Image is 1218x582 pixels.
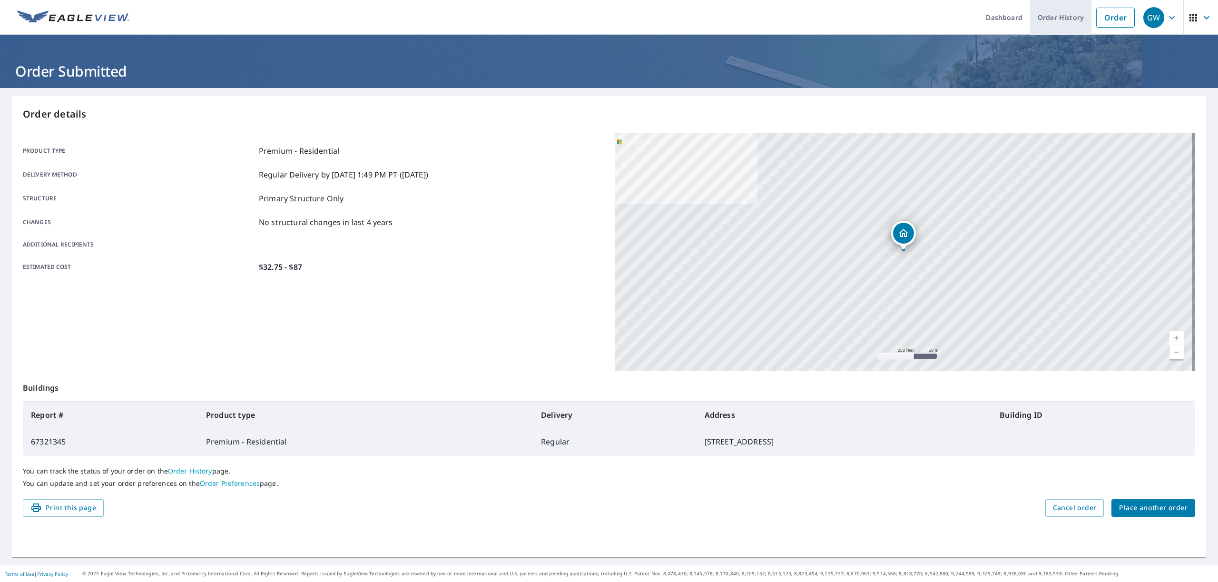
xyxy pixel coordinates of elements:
p: You can track the status of your order on the page. [23,467,1195,475]
img: EV Logo [17,10,129,25]
p: Additional recipients [23,240,255,249]
button: Print this page [23,499,104,517]
h1: Order Submitted [11,61,1207,81]
span: Place another order [1119,502,1188,514]
button: Cancel order [1045,499,1104,517]
a: Order [1096,8,1135,28]
p: | [5,571,68,577]
th: Delivery [533,402,697,428]
p: Premium - Residential [259,145,339,157]
td: 67321345 [23,428,198,455]
div: GW [1143,7,1164,28]
th: Address [697,402,992,428]
td: Premium - Residential [198,428,533,455]
p: Product type [23,145,255,157]
button: Place another order [1111,499,1195,517]
th: Building ID [992,402,1195,428]
p: Changes [23,217,255,228]
a: Order History [168,466,212,475]
p: Structure [23,193,255,204]
p: Regular Delivery by [DATE] 1:49 PM PT ([DATE]) [259,169,428,180]
p: Primary Structure Only [259,193,344,204]
th: Report # [23,402,198,428]
a: Current Level 17, Zoom In [1169,331,1184,345]
p: You can update and set your order preferences on the page. [23,479,1195,488]
a: Order Preferences [200,479,260,488]
p: Buildings [23,371,1195,401]
p: No structural changes in last 4 years [259,217,393,228]
th: Product type [198,402,533,428]
p: Order details [23,107,1195,121]
p: $32.75 - $87 [259,261,302,273]
p: © 2025 Eagle View Technologies, Inc. and Pictometry International Corp. All Rights Reserved. Repo... [82,570,1213,577]
p: Estimated cost [23,261,255,273]
p: Delivery method [23,169,255,180]
span: Print this page [30,502,96,514]
a: Current Level 17, Zoom Out [1169,345,1184,359]
span: Cancel order [1053,502,1097,514]
a: Privacy Policy [37,571,68,577]
a: Terms of Use [5,571,34,577]
div: Dropped pin, building 1, Residential property, 5313 County Road 7540 Lubbock, TX 79424 [891,221,916,250]
td: Regular [533,428,697,455]
td: [STREET_ADDRESS] [697,428,992,455]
